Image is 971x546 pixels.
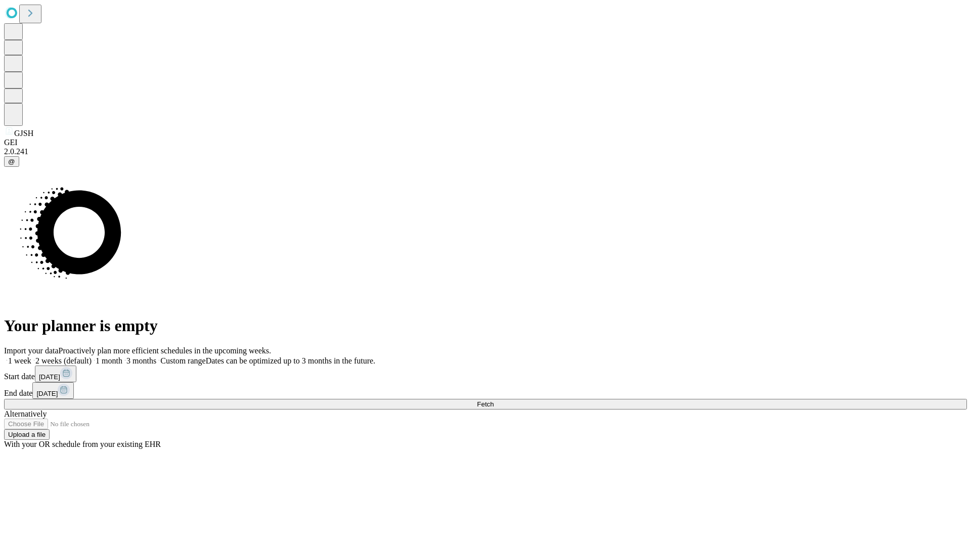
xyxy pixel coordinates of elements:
span: Proactively plan more efficient schedules in the upcoming weeks. [59,346,271,355]
div: End date [4,382,967,399]
div: 2.0.241 [4,147,967,156]
span: GJSH [14,129,33,138]
span: [DATE] [39,373,60,381]
span: Alternatively [4,409,47,418]
span: 2 weeks (default) [35,356,92,365]
div: GEI [4,138,967,147]
span: Dates can be optimized up to 3 months in the future. [206,356,375,365]
span: With your OR schedule from your existing EHR [4,440,161,448]
button: [DATE] [35,366,76,382]
span: Fetch [477,400,494,408]
button: Fetch [4,399,967,409]
button: [DATE] [32,382,74,399]
span: Import your data [4,346,59,355]
h1: Your planner is empty [4,316,967,335]
div: Start date [4,366,967,382]
span: 1 week [8,356,31,365]
span: 1 month [96,356,122,365]
span: [DATE] [36,390,58,397]
button: Upload a file [4,429,50,440]
span: 3 months [126,356,156,365]
span: Custom range [160,356,205,365]
button: @ [4,156,19,167]
span: @ [8,158,15,165]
